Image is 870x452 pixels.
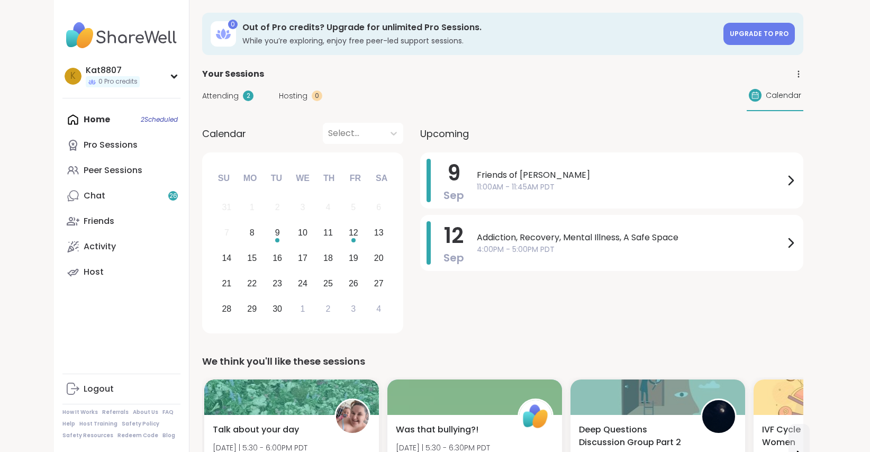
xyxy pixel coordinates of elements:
[317,222,340,245] div: Choose Thursday, September 11th, 2025
[133,409,158,416] a: About Us
[215,247,238,270] div: Choose Sunday, September 14th, 2025
[214,195,391,321] div: month 2025-09
[215,222,238,245] div: Not available Sunday, September 7th, 2025
[162,409,174,416] a: FAQ
[247,276,257,291] div: 22
[343,167,367,190] div: Fr
[323,276,333,291] div: 25
[265,167,288,190] div: Tu
[84,190,105,202] div: Chat
[84,165,142,176] div: Peer Sessions
[477,244,784,255] span: 4:00PM - 5:00PM PDT
[275,200,280,214] div: 2
[317,247,340,270] div: Choose Thursday, September 18th, 2025
[266,222,289,245] div: Choose Tuesday, September 9th, 2025
[241,247,264,270] div: Choose Monday, September 15th, 2025
[301,200,305,214] div: 3
[241,222,264,245] div: Choose Monday, September 8th, 2025
[79,420,117,428] a: Host Training
[122,420,159,428] a: Safety Policy
[84,241,116,252] div: Activity
[84,215,114,227] div: Friends
[62,17,180,54] img: ShareWell Nav Logo
[212,167,235,190] div: Su
[351,200,356,214] div: 5
[273,251,282,265] div: 16
[84,266,104,278] div: Host
[62,376,180,402] a: Logout
[84,139,138,151] div: Pro Sessions
[247,251,257,265] div: 15
[730,29,789,38] span: Upgrade to Pro
[342,196,365,219] div: Not available Friday, September 5th, 2025
[222,200,231,214] div: 31
[447,158,460,188] span: 9
[349,225,358,240] div: 12
[70,69,76,83] span: K
[349,276,358,291] div: 26
[443,188,464,203] span: Sep
[420,126,469,141] span: Upcoming
[169,192,177,201] span: 26
[317,272,340,295] div: Choose Thursday, September 25th, 2025
[241,196,264,219] div: Not available Monday, September 1st, 2025
[84,383,114,395] div: Logout
[228,20,238,29] div: 0
[292,196,314,219] div: Not available Wednesday, September 3rd, 2025
[242,35,717,46] h3: While you’re exploring, enjoy free peer-led support sessions.
[266,196,289,219] div: Not available Tuesday, September 2nd, 2025
[222,276,231,291] div: 21
[723,23,795,45] a: Upgrade to Pro
[477,169,784,182] span: Friends of [PERSON_NAME]
[325,200,330,214] div: 4
[325,302,330,316] div: 2
[224,225,229,240] div: 7
[241,272,264,295] div: Choose Monday, September 22nd, 2025
[266,297,289,320] div: Choose Tuesday, September 30th, 2025
[238,167,261,190] div: Mo
[202,126,246,141] span: Calendar
[312,91,322,101] div: 0
[243,91,253,101] div: 2
[86,65,140,76] div: Kat8807
[349,251,358,265] div: 19
[702,400,735,433] img: QueenOfTheNight
[266,247,289,270] div: Choose Tuesday, September 16th, 2025
[292,297,314,320] div: Choose Wednesday, October 1st, 2025
[62,132,180,158] a: Pro Sessions
[250,200,255,214] div: 1
[477,231,784,244] span: Addiction, Recovery, Mental Illness, A Safe Space
[102,409,129,416] a: Referrals
[323,251,333,265] div: 18
[222,302,231,316] div: 28
[202,354,803,369] div: We think you'll like these sessions
[215,297,238,320] div: Choose Sunday, September 28th, 2025
[396,423,478,436] span: Was that bullying?!
[367,247,390,270] div: Choose Saturday, September 20th, 2025
[117,432,158,439] a: Redeem Code
[241,297,264,320] div: Choose Monday, September 29th, 2025
[317,297,340,320] div: Choose Thursday, October 2nd, 2025
[62,209,180,234] a: Friends
[519,400,552,433] img: ShareWell
[367,222,390,245] div: Choose Saturday, September 13th, 2025
[444,221,464,250] span: 12
[374,276,384,291] div: 27
[342,222,365,245] div: Choose Friday, September 12th, 2025
[318,167,341,190] div: Th
[62,420,75,428] a: Help
[213,423,299,436] span: Talk about your day
[291,167,314,190] div: We
[477,182,784,193] span: 11:00AM - 11:45AM PDT
[579,423,689,449] span: Deep Questions Discussion Group Part 2
[62,158,180,183] a: Peer Sessions
[376,302,381,316] div: 4
[279,91,307,102] span: Hosting
[342,247,365,270] div: Choose Friday, September 19th, 2025
[298,225,307,240] div: 10
[374,225,384,240] div: 13
[342,297,365,320] div: Choose Friday, October 3rd, 2025
[250,225,255,240] div: 8
[298,251,307,265] div: 17
[367,272,390,295] div: Choose Saturday, September 27th, 2025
